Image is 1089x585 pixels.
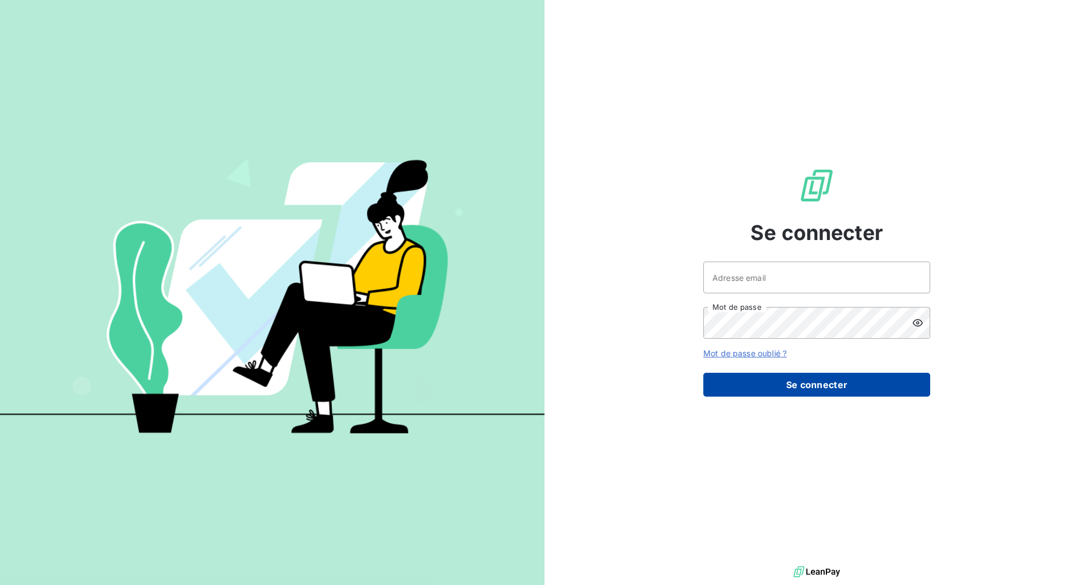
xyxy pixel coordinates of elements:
input: placeholder [703,262,930,293]
span: Se connecter [750,217,883,248]
img: logo [793,563,840,580]
a: Mot de passe oublié ? [703,348,787,358]
img: Logo LeanPay [799,167,835,204]
button: Se connecter [703,373,930,397]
